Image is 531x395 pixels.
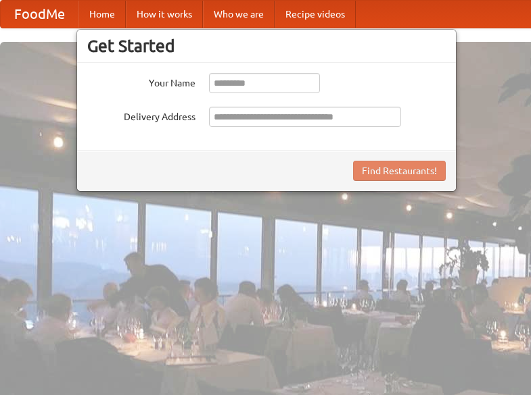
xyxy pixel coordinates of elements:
[87,36,446,56] h3: Get Started
[1,1,78,28] a: FoodMe
[126,1,203,28] a: How it works
[353,161,446,181] button: Find Restaurants!
[203,1,275,28] a: Who we are
[275,1,356,28] a: Recipe videos
[78,1,126,28] a: Home
[87,73,195,90] label: Your Name
[87,107,195,124] label: Delivery Address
